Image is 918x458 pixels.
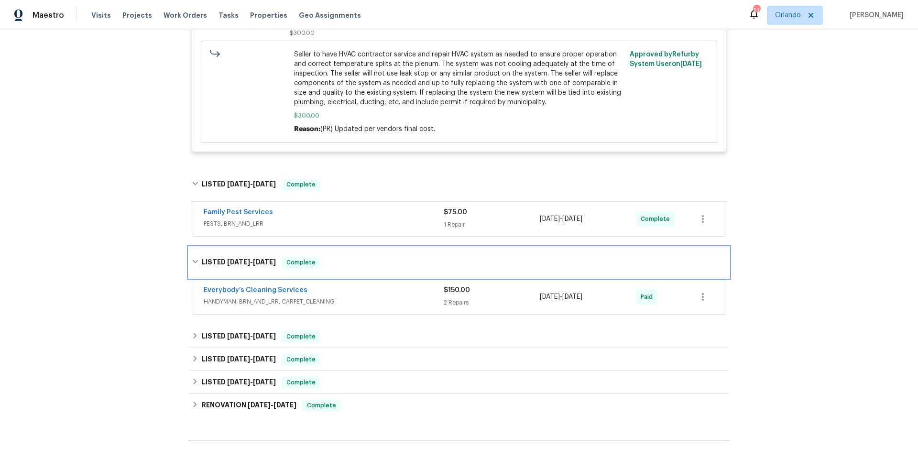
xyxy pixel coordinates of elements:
span: Complete [303,401,340,410]
a: Family Pest Services [204,209,273,216]
h6: LISTED [202,354,276,365]
span: [DATE] [562,294,582,300]
span: [DATE] [540,216,560,222]
span: - [227,259,276,265]
a: Everybody’s Cleaning Services [204,287,307,294]
span: [DATE] [248,402,271,408]
div: LISTED [DATE]-[DATE]Complete [189,371,729,394]
span: Properties [250,11,287,20]
h6: LISTED [202,179,276,190]
div: 1 Repair [444,220,540,229]
div: LISTED [DATE]-[DATE]Complete [189,348,729,371]
span: [DATE] [253,259,276,265]
span: [DATE] [273,402,296,408]
div: LISTED [DATE]-[DATE]Complete [189,325,729,348]
span: [DATE] [562,216,582,222]
h6: LISTED [202,257,276,268]
span: Projects [122,11,152,20]
span: Approved by Refurby System User on [630,51,702,67]
div: RENOVATION [DATE]-[DATE]Complete [189,394,729,417]
h6: LISTED [202,377,276,388]
span: $300.00 [290,30,315,36]
span: $150.00 [444,287,470,294]
span: - [227,333,276,339]
span: Geo Assignments [299,11,361,20]
span: (PR) Updated per vendors final cost. [320,126,435,132]
span: Complete [283,180,319,189]
div: 51 [753,6,760,15]
span: - [227,356,276,362]
span: [DATE] [227,356,250,362]
span: Paid [641,292,656,302]
span: HANDYMAN, BRN_AND_LRR, CARPET_CLEANING [204,297,444,306]
span: [PERSON_NAME] [846,11,904,20]
span: [DATE] [227,333,250,339]
span: Visits [91,11,111,20]
span: Complete [283,332,319,341]
span: [DATE] [253,181,276,187]
span: Complete [283,355,319,364]
span: - [248,402,296,408]
span: [DATE] [680,61,702,67]
h6: LISTED [202,331,276,342]
span: PESTS, BRN_AND_LRR [204,219,444,229]
span: - [540,214,582,224]
span: Tasks [219,12,239,19]
span: Reason: [294,126,320,132]
div: LISTED [DATE]-[DATE]Complete [189,247,729,278]
span: Orlando [775,11,801,20]
span: - [227,379,276,385]
span: Seller to have HVAC contractor service and repair HVAC system as needed to ensure proper operatio... [294,50,624,107]
span: Maestro [33,11,64,20]
span: - [227,181,276,187]
span: [DATE] [253,356,276,362]
span: $75.00 [444,209,467,216]
div: 2 Repairs [444,298,540,307]
span: Work Orders [164,11,207,20]
span: Complete [641,214,674,224]
span: [DATE] [253,333,276,339]
span: [DATE] [227,379,250,385]
div: LISTED [DATE]-[DATE]Complete [189,169,729,200]
h6: RENOVATION [202,400,296,411]
span: Complete [283,378,319,387]
span: [DATE] [227,259,250,265]
span: $300.00 [294,111,624,120]
span: [DATE] [227,181,250,187]
span: [DATE] [253,379,276,385]
span: [DATE] [540,294,560,300]
span: - [540,292,582,302]
span: Complete [283,258,319,267]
